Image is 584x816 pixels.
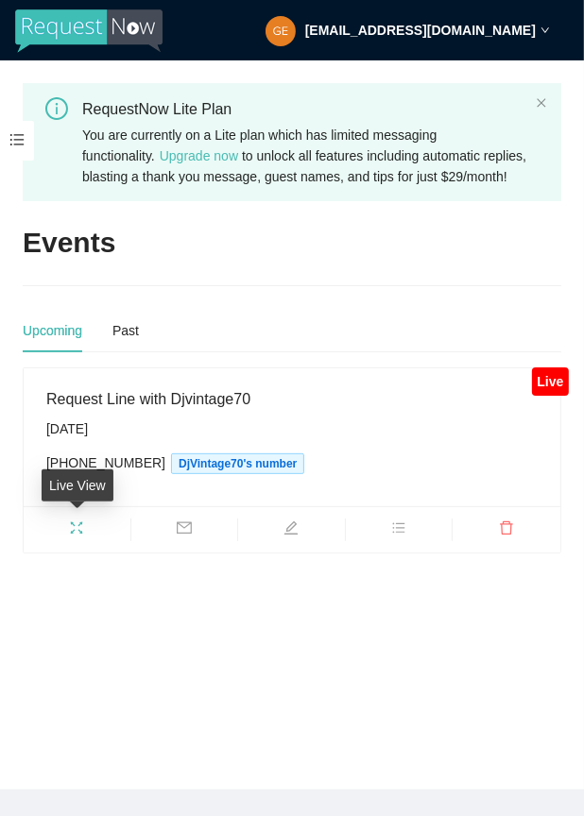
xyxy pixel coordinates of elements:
img: 1fe5d526407af922113c824e46c4555e [266,16,296,46]
div: Past [112,320,139,341]
span: mail [131,520,238,541]
div: Live [532,367,569,396]
strong: [EMAIL_ADDRESS][DOMAIN_NAME] [305,23,536,38]
span: You are currently on a Lite plan which has limited messaging functionality. to unlock all feature... [82,127,526,184]
span: edit [238,520,345,541]
span: info-circle [45,97,68,120]
img: RequestNow [15,9,163,53]
span: close [536,97,547,109]
div: Request Line with Djvintage70 [46,387,538,411]
h2: Events [23,224,115,263]
span: DjVintage70's number [171,453,304,474]
span: bars [346,520,453,541]
div: Live View [42,469,113,501]
span: down [541,25,550,35]
div: RequestNow Lite Plan [82,97,528,121]
div: Upcoming [23,320,82,341]
span: fullscreen [24,520,130,541]
div: [PHONE_NUMBER] [46,452,538,474]
a: Upgrade now [160,148,238,163]
span: delete [453,520,560,541]
button: close [536,97,547,110]
div: [DATE] [46,418,538,439]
